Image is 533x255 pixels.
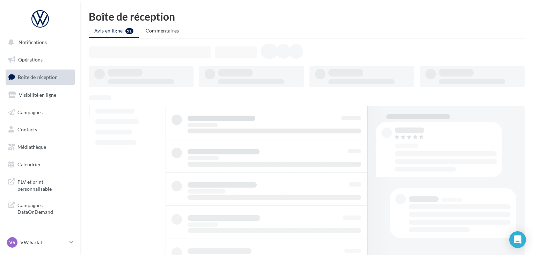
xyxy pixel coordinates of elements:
[4,122,76,137] a: Contacts
[4,157,76,172] a: Calendrier
[18,57,43,63] span: Opérations
[17,126,37,132] span: Contacts
[4,174,76,195] a: PLV et print personnalisable
[17,177,72,192] span: PLV et print personnalisable
[20,239,67,246] p: VW Sarlat
[17,109,43,115] span: Campagnes
[146,28,179,34] span: Commentaires
[18,74,58,80] span: Boîte de réception
[4,70,76,85] a: Boîte de réception
[6,236,75,249] a: VS VW Sarlat
[17,144,46,150] span: Médiathèque
[19,39,47,45] span: Notifications
[4,52,76,67] a: Opérations
[4,105,76,120] a: Campagnes
[4,140,76,154] a: Médiathèque
[9,239,15,246] span: VS
[4,198,76,218] a: Campagnes DataOnDemand
[4,88,76,102] a: Visibilité en ligne
[509,231,526,248] div: Open Intercom Messenger
[19,92,56,98] span: Visibilité en ligne
[89,11,525,22] div: Boîte de réception
[4,35,73,50] button: Notifications
[17,161,41,167] span: Calendrier
[17,201,72,216] span: Campagnes DataOnDemand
